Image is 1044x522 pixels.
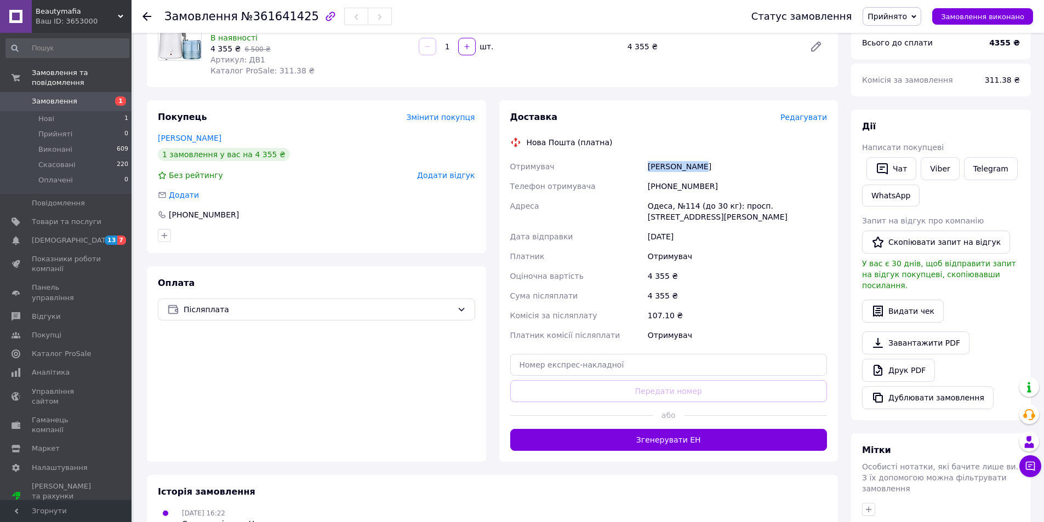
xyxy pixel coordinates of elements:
div: 107.10 ₴ [646,306,829,325]
span: Нові [38,114,54,124]
span: 0 [124,175,128,185]
div: [PHONE_NUMBER] [168,209,240,220]
span: 1 [124,114,128,124]
span: Гаманець компанії [32,415,101,435]
div: Отримувач [646,325,829,345]
span: Написати покупцеві [862,143,944,152]
span: Виконані [38,145,72,154]
span: Налаштування [32,463,88,473]
span: або [653,410,684,421]
span: Замовлення виконано [941,13,1024,21]
span: [DATE] 16:22 [182,509,225,517]
span: Beautymafia [36,7,118,16]
div: Отримувач [646,246,829,266]
span: Платник комісії післяплати [510,331,620,340]
div: 4 355 ₴ [646,266,829,286]
span: Замовлення [32,96,77,106]
div: Статус замовлення [751,11,852,22]
span: Телефон отримувача [510,182,596,191]
span: [DEMOGRAPHIC_DATA] [32,236,113,245]
span: Отримувач [510,162,555,171]
button: Замовлення виконано [932,8,1033,25]
span: Скасовані [38,160,76,170]
span: В наявності [210,33,258,42]
span: Без рейтингу [169,171,223,180]
span: Аналітика [32,368,70,377]
a: Viber [921,157,959,180]
span: Каталог ProSale [32,349,91,359]
span: Комісія за післяплату [510,311,597,320]
span: Доставка [510,112,558,122]
span: Відгуки [32,312,60,322]
span: Замовлення [164,10,238,23]
button: Дублювати замовлення [862,386,994,409]
div: Ваш ID: 3653000 [36,16,132,26]
input: Пошук [5,38,129,58]
span: Комісія за замовлення [862,76,953,84]
span: Прийнято [868,12,907,21]
span: Покупці [32,330,61,340]
a: Завантажити PDF [862,331,969,354]
div: шт. [477,41,494,52]
span: Мітки [862,445,891,455]
div: 4 355 ₴ [646,286,829,306]
span: 6 500 ₴ [244,45,270,53]
span: Всього до сплати [862,38,933,47]
span: Прийняті [38,129,72,139]
button: Чат з покупцем [1019,455,1041,477]
span: Запит на відгук про компанію [862,216,984,225]
span: 311.38 ₴ [985,76,1020,84]
span: Показники роботи компанії [32,254,101,274]
span: [PERSON_NAME] та рахунки [32,481,101,512]
span: Товари та послуги [32,217,101,227]
a: [PERSON_NAME] [158,134,221,142]
button: Чат [866,157,916,180]
a: Редагувати [805,36,827,58]
div: 1 замовлення у вас на 4 355 ₴ [158,148,290,161]
a: Telegram [964,157,1018,180]
span: Додати [169,191,199,199]
span: Історія замовлення [158,486,255,497]
button: Згенерувати ЕН [510,429,828,451]
div: [DATE] [646,227,829,246]
span: Маркет [32,444,60,454]
div: [PERSON_NAME] [646,157,829,176]
img: Дистилятор води Yeson 4 л [158,18,201,60]
span: 4 355 ₴ [210,44,241,53]
a: Друк PDF [862,359,935,382]
span: Оплата [158,278,195,288]
div: Нова Пошта (платна) [524,137,615,148]
span: Управління сайтом [32,387,101,406]
span: Редагувати [780,113,827,122]
span: Оціночна вартість [510,272,584,280]
span: Особисті нотатки, які бачите лише ви. З їх допомогою можна фільтрувати замовлення [862,462,1018,493]
a: WhatsApp [862,185,920,206]
span: 0 [124,129,128,139]
span: Оплачені [38,175,73,185]
span: Повідомлення [32,198,85,208]
span: 7 [117,236,126,245]
span: Замовлення та повідомлення [32,68,132,88]
span: Адреса [510,202,539,210]
span: Платник [510,252,545,261]
span: №361641425 [241,10,319,23]
span: Додати відгук [417,171,475,180]
span: Післяплата [184,303,453,316]
div: [PHONE_NUMBER] [646,176,829,196]
button: Видати чек [862,300,944,323]
input: Номер експрес-накладної [510,354,828,376]
span: Сума післяплати [510,291,578,300]
div: 4 355 ₴ [623,39,801,54]
span: 1 [115,96,126,106]
span: 609 [117,145,128,154]
span: Каталог ProSale: 311.38 ₴ [210,66,315,75]
span: Змінити покупця [407,113,475,122]
span: 13 [105,236,117,245]
div: Повернутися назад [142,11,151,22]
span: У вас є 30 днів, щоб відправити запит на відгук покупцеві, скопіювавши посилання. [862,259,1016,290]
span: Панель управління [32,283,101,302]
span: Дії [862,121,876,131]
b: 4355 ₴ [989,38,1020,47]
span: Дата відправки [510,232,573,241]
span: Артикул: ДВ1 [210,55,265,64]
